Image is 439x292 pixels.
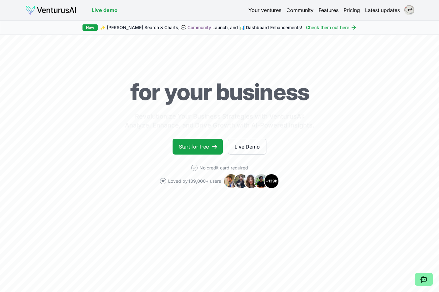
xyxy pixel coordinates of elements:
img: Avatar 2 [234,174,249,189]
a: Community [286,6,314,14]
a: Latest updates [365,6,400,14]
a: Start for free [173,139,223,155]
img: Avatar 1 [223,174,239,189]
span: ✨ [PERSON_NAME] Search & Charts, 💬 Launch, and 📊 Dashboard Enhancements! [100,24,302,31]
a: Features [319,6,338,14]
a: Your ventures [248,6,281,14]
img: Avatar 4 [254,174,269,189]
a: Check them out here [306,24,357,31]
img: Avatar 3 [244,174,259,189]
a: Community [187,25,211,30]
a: Pricing [344,6,360,14]
div: New [82,24,98,31]
img: logo [25,5,76,15]
a: Live demo [92,6,118,14]
img: ACg8ocI4UTZmLaQSJiR53paZiabqnzLqzysDWvvfj0j4aVI7eNjGz8gj=s96-c [404,5,414,15]
a: Live Demo [228,139,266,155]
